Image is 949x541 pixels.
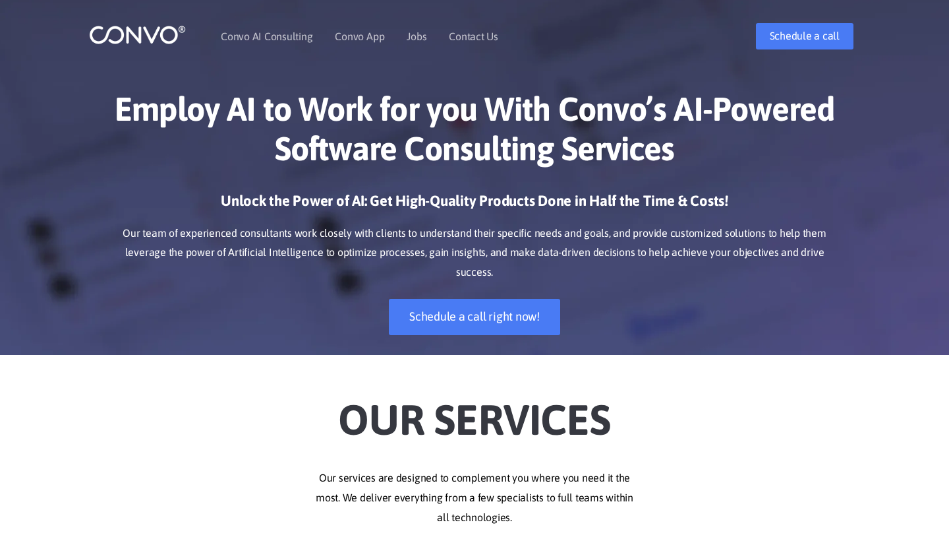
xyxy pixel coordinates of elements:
[449,31,498,42] a: Contact Us
[335,31,384,42] a: Convo App
[109,375,840,449] h2: Our Services
[407,31,426,42] a: Jobs
[756,23,853,49] a: Schedule a call
[389,299,560,335] a: Schedule a call right now!
[109,224,840,283] p: Our team of experienced consultants work closely with clients to understand their specific needs ...
[109,89,840,178] h1: Employ AI to Work for you With Convo’s AI-Powered Software Consulting Services
[109,468,840,528] p: Our services are designed to complement you where you need it the most. We deliver everything fro...
[89,24,186,45] img: logo_1.png
[221,31,312,42] a: Convo AI Consulting
[109,191,840,220] h3: Unlock the Power of AI: Get High-Quality Products Done in Half the Time & Costs!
